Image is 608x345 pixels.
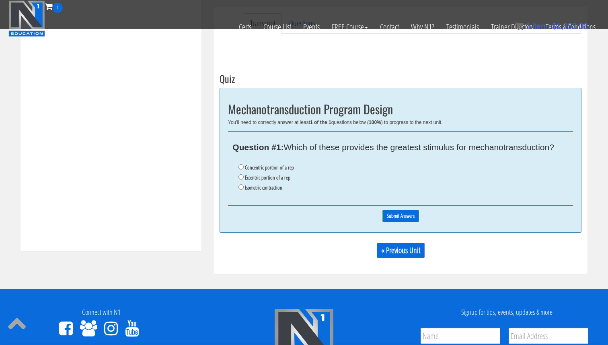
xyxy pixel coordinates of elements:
span: item: [532,22,550,31]
div: You'll need to correctly answer at least questions below ( ) to progress to the next unit. [228,120,573,125]
img: n1-education [8,0,45,37]
span: 1 [526,22,530,31]
label: Eccentric portion of a rep [245,174,290,181]
span: 1 [53,3,63,13]
a: Testimonials [440,13,485,41]
h2: Mechanotransduction Program Design [228,102,573,116]
a: Course List [257,13,297,41]
h4: Connect with N1 [6,308,197,316]
a: Contact [374,13,405,41]
input: Submit Answers [382,210,419,222]
a: Certs [233,13,257,41]
a: Terms & Conditions [540,13,602,41]
input: Name [421,328,500,344]
input: Email Address [509,328,588,344]
h3: Quiz [220,73,581,84]
label: Isometric contraction [245,184,282,191]
a: Trainer Directory [485,13,540,41]
a: 1 [45,1,63,12]
legend: Which of these provides the greatest stimulus for mechanotransduction? [232,144,568,151]
a: 1 item: $1,250.00 [516,22,588,31]
bdi: 1,250.00 [552,22,588,31]
a: « Previous Unit [377,243,425,258]
span: $ [552,22,557,31]
label: Concentric portion of a rep [245,164,294,171]
a: Events [297,13,326,41]
strong: Question #1: [232,143,283,152]
b: 100% [369,120,381,125]
b: 1 of the 1 [310,120,331,125]
h4: Signup for tips, events, updates & more [411,308,602,316]
a: FREE Course [326,13,374,41]
a: Why N1? [405,13,440,41]
img: icon11.png [516,22,524,30]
